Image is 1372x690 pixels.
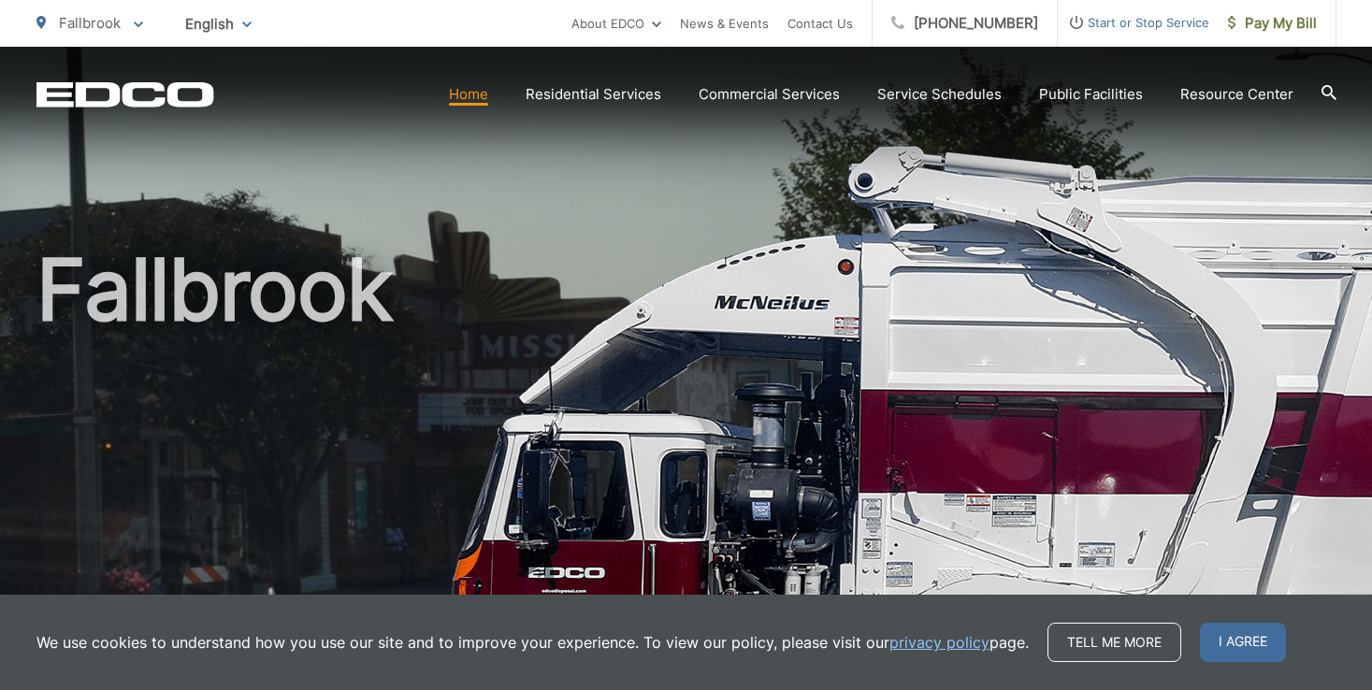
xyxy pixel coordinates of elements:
a: Residential Services [526,83,661,106]
a: Commercial Services [699,83,840,106]
a: News & Events [680,12,769,35]
a: Public Facilities [1039,83,1143,106]
span: English [171,7,266,40]
p: We use cookies to understand how you use our site and to improve your experience. To view our pol... [36,631,1029,654]
a: Contact Us [787,12,853,35]
span: Fallbrook [59,14,121,32]
span: Pay My Bill [1228,12,1317,35]
span: I agree [1200,623,1286,662]
a: Tell me more [1047,623,1181,662]
a: Service Schedules [877,83,1002,106]
a: Resource Center [1180,83,1293,106]
a: EDCD logo. Return to the homepage. [36,81,214,108]
a: privacy policy [889,631,989,654]
a: Home [449,83,488,106]
a: About EDCO [571,12,661,35]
